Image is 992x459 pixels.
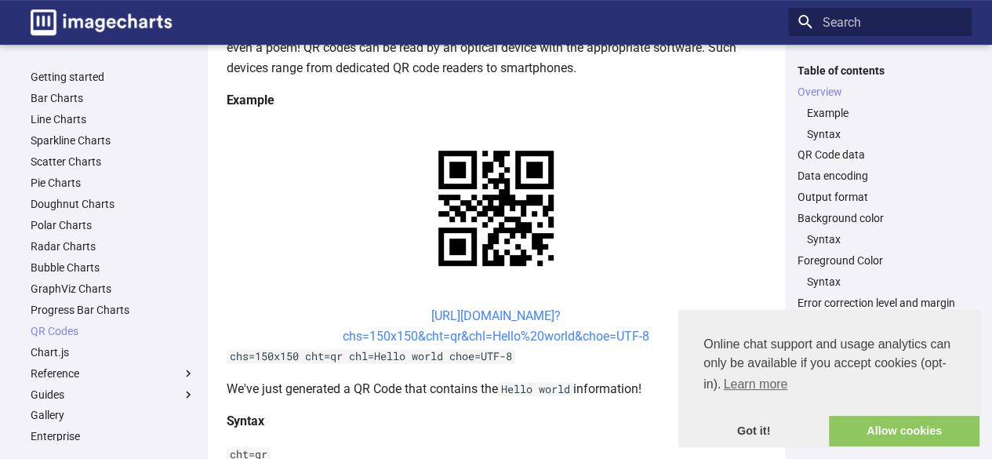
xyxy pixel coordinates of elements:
[227,411,766,432] h4: Syntax
[227,349,515,363] code: chs=150x150 cht=qr chl=Hello world choe=UTF-8
[798,253,962,268] a: Foreground Color
[31,429,195,443] a: Enterprise
[798,232,962,246] nav: Background color
[798,169,962,183] a: Data encoding
[31,176,195,190] a: Pie Charts
[343,308,649,344] a: [URL][DOMAIN_NAME]?chs=150x150&cht=qr&chl=Hello%20world&choe=UTF-8
[227,379,766,399] p: We've just generated a QR Code that contains the information!
[788,64,972,78] label: Table of contents
[798,148,962,162] a: QR Code data
[31,345,195,359] a: Chart.js
[798,190,962,204] a: Output format
[31,112,195,126] a: Line Charts
[798,106,962,141] nav: Overview
[829,416,979,447] a: allow cookies
[807,232,962,246] a: Syntax
[31,388,195,402] label: Guides
[31,9,172,35] img: logo
[678,310,979,446] div: cookieconsent
[31,260,195,275] a: Bubble Charts
[24,3,178,42] a: Image-Charts documentation
[788,64,972,311] nav: Table of contents
[798,296,962,310] a: Error correction level and margin
[31,133,195,148] a: Sparkline Charts
[31,408,195,422] a: Gallery
[788,8,972,36] input: Search
[227,90,766,111] h4: Example
[498,382,573,396] code: Hello world
[678,416,829,447] a: dismiss cookie message
[721,373,790,396] a: learn more about cookies
[798,85,962,99] a: Overview
[807,275,962,289] a: Syntax
[31,282,195,296] a: GraphViz Charts
[798,211,962,225] a: Background color
[31,303,195,317] a: Progress Bar Charts
[31,70,195,84] a: Getting started
[31,239,195,253] a: Radar Charts
[31,155,195,169] a: Scatter Charts
[31,366,195,381] label: Reference
[31,197,195,211] a: Doughnut Charts
[31,91,195,105] a: Bar Charts
[411,123,581,293] img: chart
[798,275,962,289] nav: Foreground Color
[807,127,962,141] a: Syntax
[31,218,195,232] a: Polar Charts
[703,335,954,396] span: Online chat support and usage analytics can only be available if you accept cookies (opt-in).
[31,324,195,338] a: QR Codes
[807,106,962,120] a: Example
